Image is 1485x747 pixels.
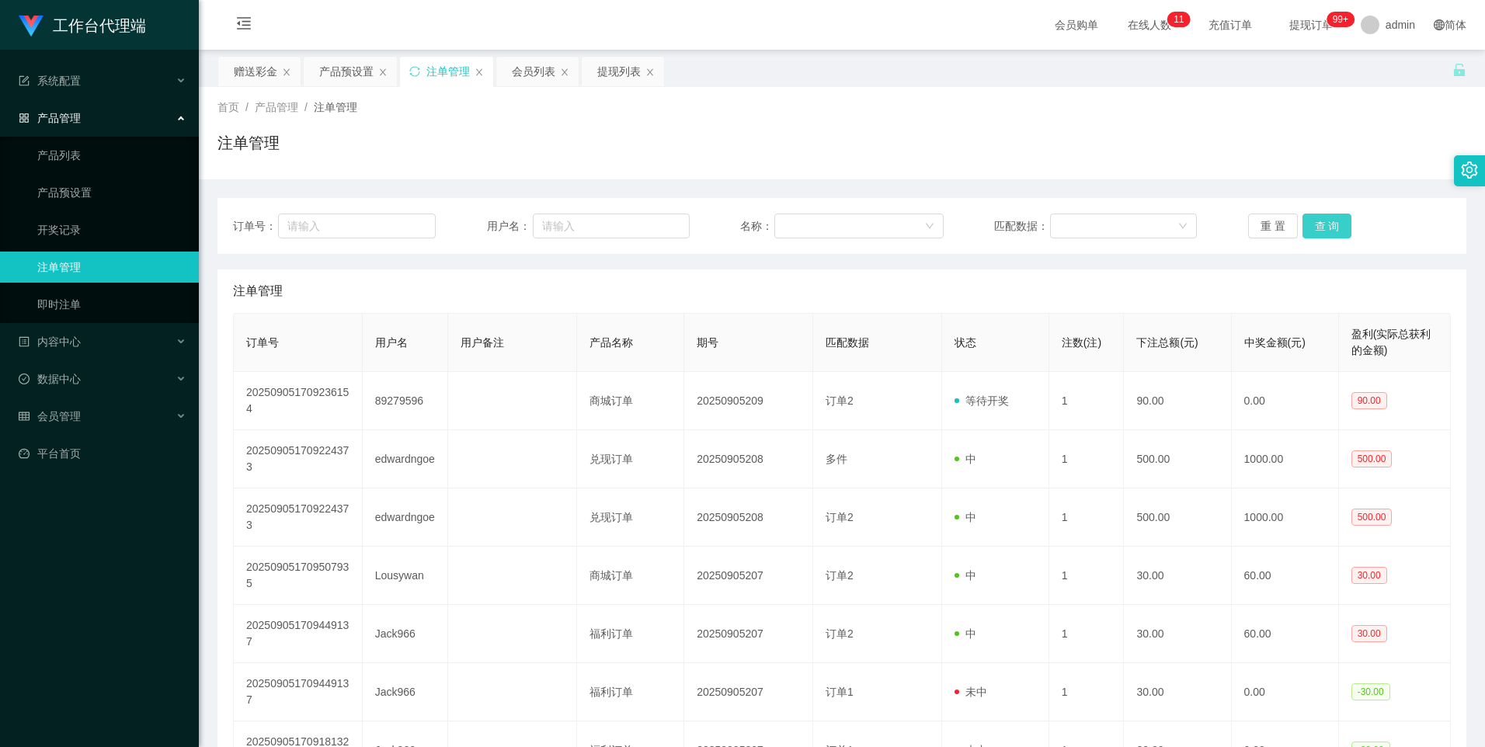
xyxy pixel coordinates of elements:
span: 产品名称 [589,336,633,349]
span: 多件 [826,453,847,465]
span: 匹配数据 [826,336,869,349]
div: 会员列表 [512,57,555,86]
a: 注单管理 [37,252,186,283]
i: 图标: down [1178,221,1188,232]
span: 名称： [740,218,774,235]
td: 兑现订单 [577,430,684,488]
span: 订单号： [233,218,278,235]
i: 图标: appstore-o [19,113,30,123]
td: 20250905209 [684,372,813,430]
td: 202509051709224373 [234,430,363,488]
td: 商城订单 [577,547,684,605]
span: 数据中心 [19,373,81,385]
span: 订单2 [826,511,854,523]
span: 用户备注 [461,336,504,349]
td: 1000.00 [1232,488,1339,547]
span: 订单2 [826,394,854,407]
td: 20250905208 [684,430,813,488]
td: 1 [1049,663,1125,721]
td: 20250905208 [684,488,813,547]
i: 图标: setting [1461,162,1478,179]
span: 用户名： [487,218,534,235]
td: Lousywan [363,547,449,605]
span: 中 [955,511,976,523]
button: 查 询 [1302,214,1352,238]
span: 充值订单 [1201,19,1260,30]
td: 1 [1049,605,1125,663]
td: 30.00 [1124,605,1231,663]
span: 注数(注) [1062,336,1101,349]
td: 20250905207 [684,547,813,605]
div: 注单管理 [426,57,470,86]
span: 下注总额(元) [1136,336,1198,349]
span: 中 [955,569,976,582]
button: 重 置 [1248,214,1298,238]
span: 30.00 [1351,625,1387,642]
span: 产品管理 [19,112,81,124]
td: 202509051709449137 [234,663,363,721]
span: 500.00 [1351,450,1393,467]
sup: 1086 [1327,12,1355,27]
i: 图标: close [560,68,569,77]
img: logo.9652507e.png [19,16,43,37]
td: 1 [1049,372,1125,430]
i: 图标: global [1434,19,1445,30]
p: 1 [1174,12,1179,27]
span: 等待开奖 [955,394,1009,407]
span: 未中 [955,686,987,698]
span: 中 [955,453,976,465]
span: 状态 [955,336,976,349]
span: 订单2 [826,569,854,582]
td: 60.00 [1232,605,1339,663]
input: 请输入 [533,214,690,238]
i: 图标: check-circle-o [19,373,30,384]
a: 工作台代理端 [19,19,146,31]
td: 202509051709507935 [234,547,363,605]
td: Jack966 [363,663,449,721]
td: 20250905207 [684,605,813,663]
i: 图标: profile [19,336,30,347]
a: 产品列表 [37,140,186,171]
td: 30.00 [1124,663,1231,721]
span: 注单管理 [233,282,283,301]
span: 500.00 [1351,509,1393,526]
td: 20250905207 [684,663,813,721]
i: 图标: close [475,68,484,77]
td: 0.00 [1232,372,1339,430]
span: / [304,101,308,113]
span: 在线人数 [1120,19,1179,30]
i: 图标: sync [409,66,420,77]
span: 订单2 [826,627,854,640]
td: 福利订单 [577,663,684,721]
a: 产品预设置 [37,177,186,208]
span: 订单1 [826,686,854,698]
h1: 注单管理 [217,131,280,155]
td: 1000.00 [1232,430,1339,488]
span: 用户名 [375,336,408,349]
span: 订单号 [246,336,279,349]
span: 首页 [217,101,239,113]
a: 图标: dashboard平台首页 [19,438,186,469]
i: 图标: close [645,68,655,77]
div: 产品预设置 [319,57,374,86]
td: edwardngoe [363,488,449,547]
td: 30.00 [1124,547,1231,605]
td: Jack966 [363,605,449,663]
span: 内容中心 [19,335,81,348]
td: 60.00 [1232,547,1339,605]
a: 即时注单 [37,289,186,320]
td: edwardngoe [363,430,449,488]
td: 0.00 [1232,663,1339,721]
input: 请输入 [278,214,436,238]
td: 500.00 [1124,430,1231,488]
td: 兑现订单 [577,488,684,547]
span: / [245,101,249,113]
td: 89279596 [363,372,449,430]
i: 图标: form [19,75,30,86]
span: 会员管理 [19,410,81,422]
td: 福利订单 [577,605,684,663]
div: 赠送彩金 [234,57,277,86]
a: 开奖记录 [37,214,186,245]
span: 提现订单 [1282,19,1341,30]
i: 图标: unlock [1452,63,1466,77]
